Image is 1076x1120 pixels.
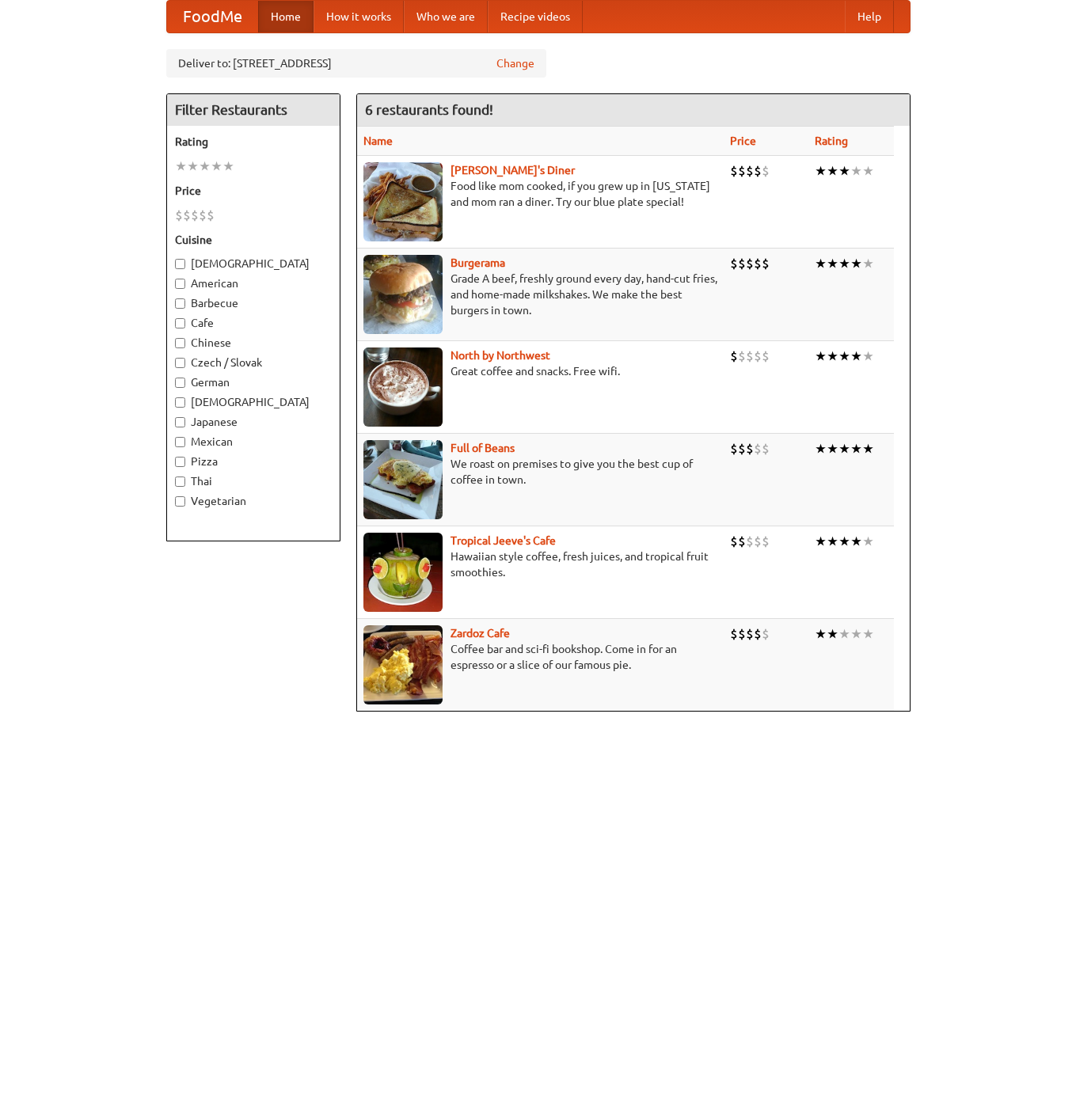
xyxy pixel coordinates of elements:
[183,207,191,224] li: $
[850,162,862,180] li: ★
[746,255,754,272] li: $
[451,164,575,177] a: [PERSON_NAME]'s Diner
[175,232,332,248] h5: Cuisine
[730,440,738,457] li: $
[815,347,827,365] li: ★
[167,94,340,126] h4: Filter Restaurants
[762,533,770,550] li: $
[175,414,332,430] label: Japanese
[746,440,754,457] li: $
[827,255,838,272] li: ★
[175,259,185,269] input: [DEMOGRAPHIC_DATA]
[754,347,762,365] li: $
[175,298,185,309] input: Barbecue
[762,625,770,643] li: $
[175,295,332,311] label: Barbecue
[827,347,838,365] li: ★
[738,255,746,272] li: $
[815,440,827,457] li: ★
[862,347,874,365] li: ★
[488,1,583,32] a: Recipe videos
[175,457,185,467] input: Pizza
[175,207,183,224] li: $
[762,347,770,365] li: $
[730,533,738,550] li: $
[838,162,850,180] li: ★
[207,207,215,224] li: $
[365,102,493,117] ng-pluralize: 6 restaurants found!
[815,533,827,550] li: ★
[838,533,850,550] li: ★
[175,378,185,388] input: German
[175,183,332,199] h5: Price
[754,533,762,550] li: $
[175,437,185,447] input: Mexican
[815,625,827,643] li: ★
[363,625,443,704] img: zardoz.jpg
[762,440,770,457] li: $
[738,440,746,457] li: $
[175,335,332,351] label: Chinese
[730,347,738,365] li: $
[451,256,505,269] a: Burgerama
[754,440,762,457] li: $
[175,434,332,450] label: Mexican
[222,158,234,175] li: ★
[746,625,754,643] li: $
[175,358,185,368] input: Czech / Slovak
[451,534,556,547] a: Tropical Jeeve's Cafe
[850,347,862,365] li: ★
[363,347,443,427] img: north.jpg
[862,255,874,272] li: ★
[175,394,332,410] label: [DEMOGRAPHIC_DATA]
[175,476,185,487] input: Thai
[815,135,848,147] a: Rating
[827,625,838,643] li: ★
[175,318,185,328] input: Cafe
[451,349,550,362] a: North by Northwest
[496,55,534,71] a: Change
[363,162,443,241] img: sallys.jpg
[730,162,738,180] li: $
[175,397,185,408] input: [DEMOGRAPHIC_DATA]
[363,135,393,147] a: Name
[363,456,717,488] p: We roast on premises to give you the best cup of coffee in town.
[175,158,187,175] li: ★
[404,1,488,32] a: Who we are
[175,374,332,390] label: German
[838,625,850,643] li: ★
[815,255,827,272] li: ★
[167,1,258,32] a: FoodMe
[850,440,862,457] li: ★
[175,355,332,370] label: Czech / Slovak
[258,1,314,32] a: Home
[175,496,185,507] input: Vegetarian
[175,417,185,427] input: Japanese
[746,533,754,550] li: $
[175,256,332,271] label: [DEMOGRAPHIC_DATA]
[730,135,756,147] a: Price
[451,442,515,454] a: Full of Beans
[815,162,827,180] li: ★
[191,207,199,224] li: $
[363,271,717,318] p: Grade A beef, freshly ground every day, hand-cut fries, and home-made milkshakes. We make the bes...
[754,162,762,180] li: $
[175,493,332,509] label: Vegetarian
[175,454,332,469] label: Pizza
[730,625,738,643] li: $
[175,315,332,331] label: Cafe
[175,275,332,291] label: American
[363,255,443,334] img: burgerama.jpg
[838,440,850,457] li: ★
[862,533,874,550] li: ★
[175,338,185,348] input: Chinese
[862,440,874,457] li: ★
[175,134,332,150] h5: Rating
[827,533,838,550] li: ★
[738,347,746,365] li: $
[211,158,222,175] li: ★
